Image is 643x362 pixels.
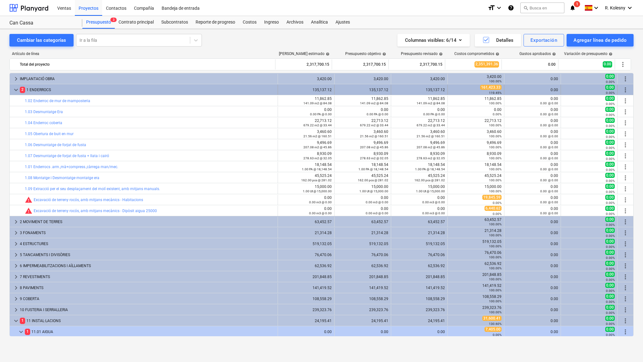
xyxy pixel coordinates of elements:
small: 0.00% [493,212,502,216]
div: 22,713.12 [280,118,332,127]
div: 135,137.12 [280,88,332,92]
div: 1 ENDERROCS [20,85,275,95]
small: 100.00% [489,178,502,182]
span: help [438,52,443,56]
small: 162.00 pcs @ 281.02 [301,178,332,182]
small: 1.00 Ut @ 15,000.00 [303,189,332,193]
small: 21.56 m2 @ 160.51 [360,134,388,138]
div: Contrato principal [115,16,158,29]
div: 63,452.57 [337,220,388,224]
span: 0.00 [605,250,615,255]
span: Mas acciones [622,273,629,281]
div: 0.00 [280,206,332,215]
div: 0.00 [507,231,558,235]
span: 0.00 [605,140,615,145]
span: keyboard_arrow_right [12,218,20,226]
a: Archivos [283,16,307,29]
div: Cambiar las categorías [17,36,66,44]
small: 278.63 m2 @ 32.05 [303,156,332,160]
div: Subcontratos [158,16,192,29]
small: 0.00 @ 0.00 [540,145,558,149]
small: 0.00% [606,168,615,172]
small: 0.00 @ 0.00 [540,167,558,171]
div: 3,420.00 [394,77,445,81]
span: Mas acciones [622,240,629,248]
div: 135,137.12 [337,88,388,92]
small: 1.00 PA @ 18,148.54 [358,167,388,171]
div: Presupuesto objetivo [345,52,386,56]
small: 0.00% [606,135,615,139]
small: 162.00 pcs @ 281.02 [414,178,445,182]
small: 0.00 @ 0.00 [540,156,558,160]
span: Mas acciones [622,174,629,182]
span: help [381,52,386,56]
i: Base de conocimientos [508,4,514,12]
span: 19,845.59 [482,195,502,200]
small: 0.00 PA @ 0.00 [423,112,445,116]
small: 21.56 m2 @ 160.51 [417,134,445,138]
small: 0.00% [606,113,615,117]
div: 0.00 [504,59,556,69]
small: 1.00 Ut @ 15,000.00 [416,189,445,193]
div: 63,452.57 [394,220,445,224]
span: Mas acciones [622,75,629,83]
button: Busca en [520,3,564,13]
small: 0.00% [606,190,615,194]
div: Reporte de progreso [192,16,239,29]
small: 141.09 m2 @ 84.08 [360,101,388,105]
span: Mas acciones [622,218,629,226]
div: 18,148.54 [280,162,332,171]
small: 21.56 m2 @ 160.51 [303,134,332,138]
small: 100.00% [489,145,502,149]
div: 8,930.09 [394,151,445,160]
span: Mas acciones [622,295,629,303]
small: 0.00 @ 0.00 [540,189,558,193]
span: keyboard_arrow_right [12,306,20,314]
div: Exportación [530,36,557,44]
div: 9,496.69 [450,140,502,149]
span: Mas acciones [622,185,629,193]
span: Mas acciones [622,207,629,215]
span: 161,423.33 [480,85,502,90]
small: 100.00% [489,244,502,248]
small: 0.00 m3 @ 0.00 [422,211,445,215]
span: 0.00 [603,61,612,67]
small: 0.00 @ 0.00 [540,134,558,138]
small: 100.00% [489,101,502,105]
div: 0.00 [507,77,558,81]
small: 207.08 m2 @ 45.86 [360,145,388,149]
button: Exportación [524,34,564,47]
span: 0.00 [605,151,615,156]
small: 0.00 PA @ 0.00 [367,112,388,116]
div: 9,496.69 [280,140,332,149]
span: 0.00 [605,206,615,211]
div: 11,862.85 [394,96,445,105]
div: 0.00 [280,195,332,204]
i: format_size [488,4,495,12]
div: 0.00 [507,107,558,116]
div: 519,132.05 [280,242,332,246]
small: 0.00% [606,91,615,95]
span: Mas acciones [622,119,629,127]
div: 45,525.24 [280,173,332,182]
div: 0.00 [450,107,502,116]
div: 0.00 [507,88,558,92]
div: 8,930.09 [337,151,388,160]
iframe: Chat Widget [612,332,643,362]
small: 0.00 @ 0.00 [540,211,558,215]
span: 0.00 [605,195,615,200]
small: 0.00% [493,201,502,205]
small: 679.22 m2 @ 33.44 [303,123,332,127]
div: 3,420.00 [337,77,388,81]
a: Costos [239,16,260,29]
small: 0.00% [606,212,615,216]
a: 1.03 Desmuntatge Era [25,110,63,114]
span: keyboard_arrow_right [12,240,20,248]
span: 0.00 [605,85,615,90]
div: 76,470.06 [280,253,332,257]
span: keyboard_arrow_right [12,229,20,237]
a: Excavació de terreny rocós, amb mitjans mecànics - Dipòsit aigua 25000 [34,209,157,213]
div: 45,525.24 [394,173,445,182]
div: 0.00 [507,206,558,215]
